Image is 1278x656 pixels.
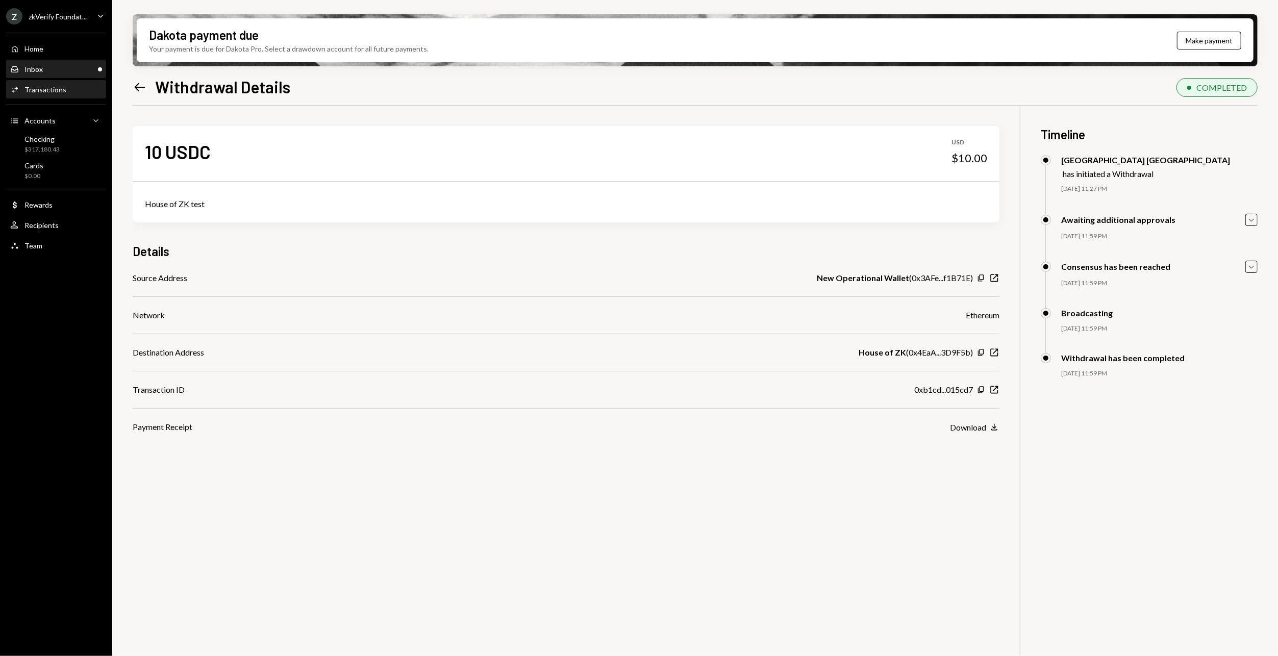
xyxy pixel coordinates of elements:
div: has initiated a Withdrawal [1063,169,1230,179]
a: Home [6,39,106,58]
div: Your payment is due for Dakota Pro. Select a drawdown account for all future payments. [149,43,429,54]
div: [GEOGRAPHIC_DATA] [GEOGRAPHIC_DATA] [1061,155,1230,165]
div: Withdrawal has been completed [1061,353,1185,363]
div: $10.00 [951,151,987,165]
div: [DATE] 11:59 PM [1061,232,1258,241]
div: Transaction ID [133,384,185,396]
a: Rewards [6,195,106,214]
div: Cards [24,161,43,170]
div: $317,180.43 [24,145,60,154]
b: New Operational Wallet [817,272,909,284]
div: $0.00 [24,172,43,181]
div: Z [6,8,22,24]
div: Home [24,44,43,53]
a: Recipients [6,216,106,234]
div: Source Address [133,272,187,284]
div: Transactions [24,85,66,94]
div: Broadcasting [1061,308,1113,318]
div: Checking [24,135,60,143]
div: Payment Receipt [133,421,192,433]
a: Accounts [6,111,106,130]
div: zkVerify Foundat... [29,12,87,21]
div: Rewards [24,200,53,209]
div: 10 USDC [145,140,211,163]
div: COMPLETED [1196,83,1247,92]
div: ( 0x3AFe...f1B71E ) [817,272,973,284]
a: Cards$0.00 [6,158,106,183]
a: Checking$317,180.43 [6,132,106,156]
div: Inbox [24,65,43,73]
a: Team [6,236,106,255]
div: [DATE] 11:59 PM [1061,279,1258,288]
div: Recipients [24,221,59,230]
div: Team [24,241,42,250]
div: Destination Address [133,346,204,359]
a: Inbox [6,60,106,78]
button: Make payment [1177,32,1241,49]
div: ( 0x4EaA...3D9F5b ) [859,346,973,359]
div: Consensus has been reached [1061,262,1170,271]
div: [DATE] 11:59 PM [1061,324,1258,333]
a: Transactions [6,80,106,98]
div: House of ZK test [145,198,987,210]
button: Download [950,422,999,433]
div: USD [951,138,987,147]
h3: Details [133,243,169,260]
h3: Timeline [1041,126,1258,143]
div: [DATE] 11:27 PM [1061,185,1258,193]
div: Download [950,422,986,432]
div: Accounts [24,116,56,125]
div: Dakota payment due [149,27,259,43]
div: Awaiting additional approvals [1061,215,1175,224]
h1: Withdrawal Details [155,77,290,97]
div: Network [133,309,165,321]
b: House of ZK [859,346,906,359]
div: [DATE] 11:59 PM [1061,369,1258,378]
div: 0xb1cd...015cd7 [914,384,973,396]
div: Ethereum [966,309,999,321]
